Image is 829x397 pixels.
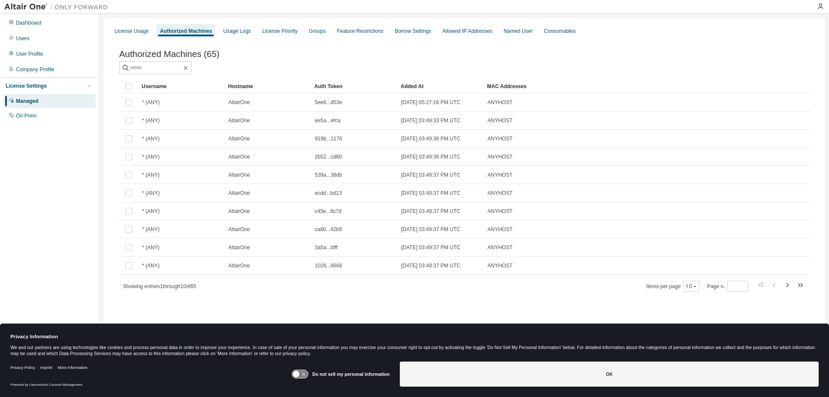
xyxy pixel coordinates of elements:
[401,79,480,93] div: Added At
[646,281,699,292] span: Items per page
[4,3,112,11] img: Altair One
[228,262,250,269] span: AltairOne
[401,208,460,215] span: [DATE] 03:49:37 PM UTC
[142,226,160,233] span: * (ANY)
[487,117,513,124] span: ANYHOST
[228,244,250,251] span: AltairOne
[401,172,460,178] span: [DATE] 03:49:37 PM UTC
[119,49,219,59] span: Authorized Machines (65)
[142,190,160,197] span: * (ANY)
[487,190,513,197] span: ANYHOST
[228,153,250,160] span: AltairOne
[16,66,54,73] div: Company Profile
[228,135,250,142] span: AltairOne
[142,79,221,93] div: Username
[16,19,41,26] div: Dashboard
[228,172,250,178] span: AltairOne
[401,226,460,233] span: [DATE] 03:49:37 PM UTC
[228,117,250,124] span: AltairOne
[16,112,37,119] div: On Prem
[16,98,38,105] div: Managed
[223,28,251,35] div: Usage Logs
[315,262,342,269] span: 1026...6666
[401,135,460,142] span: [DATE] 03:49:36 PM UTC
[228,190,250,197] span: AltairOne
[142,244,160,251] span: * (ANY)
[142,208,160,215] span: * (ANY)
[487,153,513,160] span: ANYHOST
[395,28,431,35] div: Borrow Settings
[686,283,697,290] button: 10
[487,135,513,142] span: ANYHOST
[401,153,460,160] span: [DATE] 03:49:36 PM UTC
[401,244,460,251] span: [DATE] 03:49:37 PM UTC
[142,135,160,142] span: * (ANY)
[123,283,196,289] span: Showing entries 1 through 10 of 65
[142,117,160,124] span: * (ANY)
[309,28,326,35] div: Groups
[315,208,342,215] span: c45e...8c7d
[487,208,513,215] span: ANYHOST
[401,190,460,197] span: [DATE] 03:49:37 PM UTC
[487,99,513,106] span: ANYHOST
[160,28,212,35] div: Authorized Machines
[228,208,250,215] span: AltairOne
[114,28,149,35] div: License Usage
[315,135,342,142] span: 919b...1176
[401,99,460,106] span: [DATE] 05:27:16 PM UTC
[487,226,513,233] span: ANYHOST
[315,190,342,197] span: ecdd...bd13
[142,262,160,269] span: * (ANY)
[401,262,460,269] span: [DATE] 03:49:37 PM UTC
[315,153,342,160] span: 2b52...cd80
[401,117,460,124] span: [DATE] 03:49:33 PM UTC
[487,172,513,178] span: ANYHOST
[228,79,307,93] div: Hostname
[16,51,43,57] div: User Profile
[6,83,47,89] div: License Settings
[315,117,340,124] span: ee5a...efca
[487,244,513,251] span: ANYHOST
[503,28,532,35] div: Named User
[337,28,383,35] div: Feature Restrictions
[315,226,342,233] span: ca60...42b9
[443,28,493,35] div: Allowed IP Addresses
[487,262,513,269] span: ANYHOST
[142,153,160,160] span: * (ANY)
[262,28,297,35] div: License Priority
[314,79,394,93] div: Auth Token
[315,99,342,106] span: 5ee6...d53e
[544,28,576,35] div: Consumables
[315,244,338,251] span: 3a5a...bfff
[487,79,718,93] div: MAC Addresses
[315,172,342,178] span: 539a...38db
[707,281,748,292] span: Page n.
[16,35,29,42] div: Users
[228,99,250,106] span: AltairOne
[142,99,160,106] span: * (ANY)
[142,172,160,178] span: * (ANY)
[228,226,250,233] span: AltairOne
